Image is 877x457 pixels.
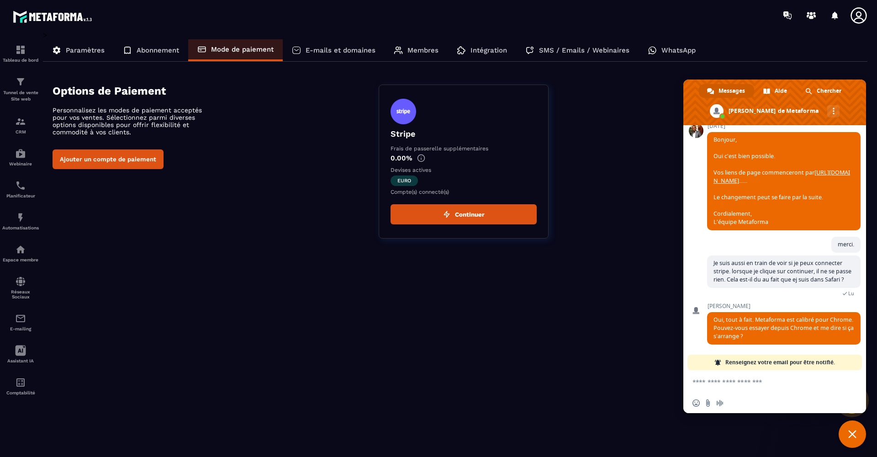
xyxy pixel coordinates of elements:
[391,167,537,173] p: Devises actives
[2,161,39,166] p: Webinaire
[2,141,39,173] a: automationsautomationsWebinaire
[15,116,26,127] img: formation
[713,259,851,283] span: Je suis aussi en train de voir si je peux connecter stripe. lorsque je clique sur continuer, il n...
[2,58,39,63] p: Tableau de bord
[15,76,26,87] img: formation
[2,37,39,69] a: formationformationTableau de bord
[827,105,840,117] div: Autres canaux
[704,399,712,407] span: Envoyer un fichier
[2,257,39,262] p: Espace membre
[725,355,835,370] span: Renseignez votre email pour être notifié.
[211,45,274,53] p: Mode de paiement
[137,46,179,54] p: Abonnement
[470,46,507,54] p: Intégration
[775,84,787,98] span: Aide
[838,240,854,248] span: merci.
[2,269,39,306] a: social-networksocial-networkRéseaux Sociaux
[15,44,26,55] img: formation
[2,109,39,141] a: formationformationCRM
[797,84,851,98] div: Chercher
[2,193,39,198] p: Planificateur
[661,46,696,54] p: WhatsApp
[43,31,868,252] div: >
[391,154,537,162] p: 0.00%
[15,244,26,255] img: automations
[15,276,26,287] img: social-network
[15,148,26,159] img: automations
[306,46,375,54] p: E-mails et domaines
[2,90,39,102] p: Tunnel de vente Site web
[2,306,39,338] a: emailemailE-mailing
[15,212,26,223] img: automations
[15,313,26,324] img: email
[2,205,39,237] a: automationsautomationsAutomatisations
[391,145,537,152] p: Frais de passerelle supplémentaires
[2,225,39,230] p: Automatisations
[2,326,39,331] p: E-mailing
[391,99,416,124] img: stripe.9bed737a.svg
[2,237,39,269] a: automationsautomationsEspace membre
[53,85,379,97] h4: Options de Paiement
[713,316,854,340] span: Oui, tout à fait. Metaforma est calibré pour Chrome. Pouvez-vous essayer depuis Chrome et me dire...
[13,8,95,25] img: logo
[707,303,861,309] span: [PERSON_NAME]
[692,399,700,407] span: Insérer un emoji
[716,399,724,407] span: Message audio
[713,136,850,226] span: Bonjour, Oui c'est bien possible. Vos liens de page commenceront par ...... Le changement peut se...
[699,84,754,98] div: Messages
[713,169,850,185] a: [URL][DOMAIN_NAME]
[15,377,26,388] img: accountant
[417,154,425,162] img: info-gr.5499bf25.svg
[53,149,164,169] button: Ajouter un compte de paiement
[2,173,39,205] a: schedulerschedulerPlanificateur
[2,129,39,134] p: CRM
[15,180,26,191] img: scheduler
[2,338,39,370] a: Assistant IA
[755,84,796,98] div: Aide
[539,46,629,54] p: SMS / Emails / Webinaires
[443,211,450,218] img: zap.8ac5aa27.svg
[2,289,39,299] p: Réseaux Sociaux
[839,420,866,448] div: Fermer le chat
[2,370,39,402] a: accountantaccountantComptabilité
[53,106,212,136] p: Personnalisez les modes de paiement acceptés pour vos ventes. Sélectionnez parmi diverses options...
[848,290,854,297] span: Lu
[391,129,537,138] p: Stripe
[692,378,837,386] textarea: Entrez votre message...
[391,204,537,224] button: Continuer
[817,84,841,98] span: Chercher
[2,69,39,109] a: formationformationTunnel de vente Site web
[391,175,418,186] span: euro
[707,123,861,129] span: [DATE]
[719,84,745,98] span: Messages
[66,46,105,54] p: Paramètres
[2,390,39,395] p: Comptabilité
[391,189,537,195] p: Compte(s) connecté(s)
[2,358,39,363] p: Assistant IA
[407,46,438,54] p: Membres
